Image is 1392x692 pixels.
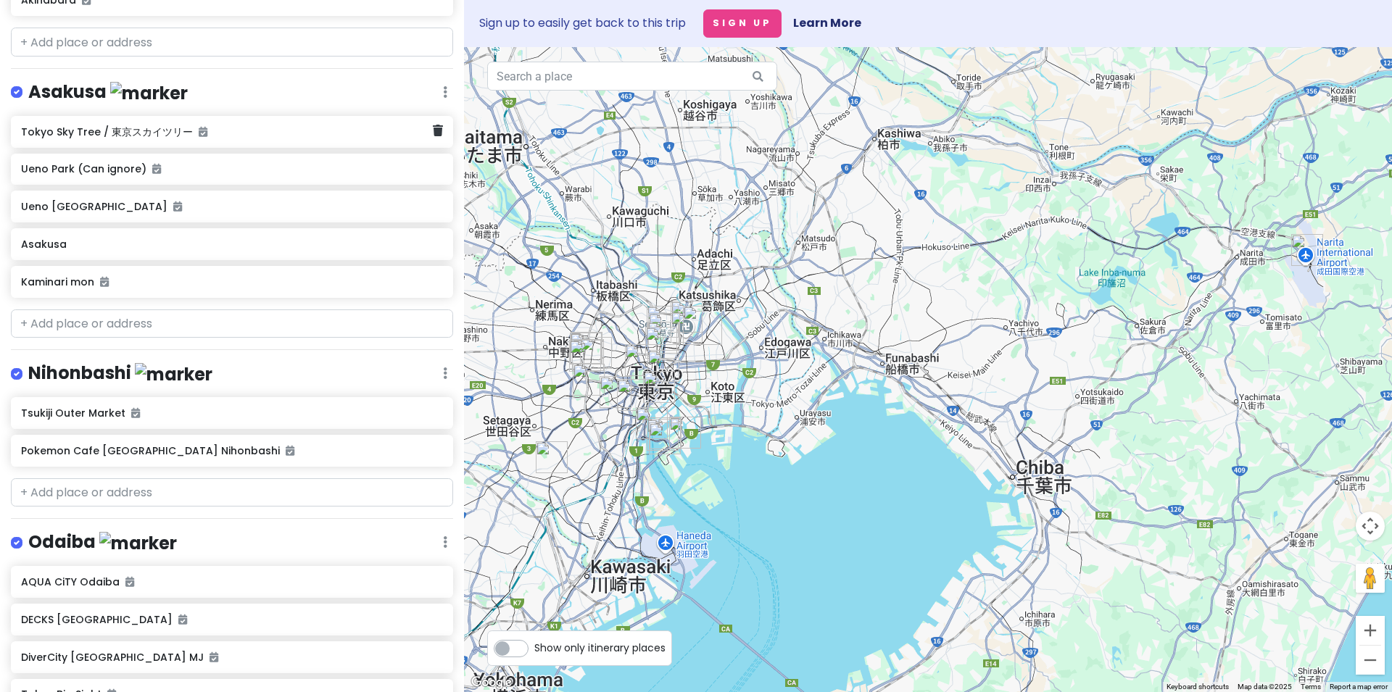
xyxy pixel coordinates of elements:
h6: Asakusa [21,238,442,251]
button: Drag Pegman onto the map to open Street View [1356,564,1385,593]
div: Imperial Palace [625,344,657,376]
h6: Tokyo Sky Tree / 東京スカイツリー [21,125,432,138]
div: Tokyo Sky Tree / 東京スカイツリー [683,306,722,345]
div: Asakusa [671,301,703,333]
span: Map data ©2025 [1238,683,1292,691]
div: Pokemon Cafe Tokyo Nihonbashi [647,350,679,382]
a: Report a map error [1330,683,1388,691]
img: marker [110,82,188,104]
div: eggslut Shinjuku Southern Terrace [569,340,601,372]
h6: DiverCity [GEOGRAPHIC_DATA] MJ [21,651,442,664]
div: Ueno Ameyoko Shopping Street [648,313,680,345]
div: Roppongi Hills [600,376,631,408]
h6: Pokemon Cafe [GEOGRAPHIC_DATA] Nihonbashi [21,444,442,457]
h6: AQUA CiTY Odaiba [21,575,442,588]
i: Added to itinerary [152,164,161,174]
i: Added to itinerary [199,127,207,137]
div: AQUA CiTY Odaiba [647,419,679,451]
button: Map camera controls [1356,512,1385,541]
i: Added to itinerary [286,446,294,456]
button: Zoom out [1356,646,1385,675]
h6: Ueno Park (Can ignore) [21,162,442,175]
div: Ueno Park (Can ignore) [647,306,679,338]
div: YAKITON izakaya YAMANE Nikuten [570,333,602,364]
div: Niku-ya-Yokocho Eat-All-You-Can Wagyu Beef Akihabara [645,327,677,359]
a: Terms [1301,683,1321,691]
h4: Nihonbashi [28,362,212,385]
div: Kaminari mon [671,311,703,343]
div: YAKITORI Torikizoku Shinjuku South Exit Store [572,339,604,371]
input: Search a place [487,62,777,91]
input: + Add place or address [11,478,453,507]
i: Added to itinerary [125,577,134,587]
i: Added to itinerary [173,201,182,212]
div: Tokyo Big Sight [669,417,701,449]
div: Tokyo Tower [617,379,649,411]
div: Spontini Cascade Harajuku [573,364,605,396]
h6: Kaminari mon [21,275,442,288]
div: Taproom pherment [580,337,612,369]
button: Keyboard shortcuts [1167,682,1229,692]
button: Zoom in [1356,616,1385,645]
div: Kosoan [536,441,568,473]
h6: Tsukiji Outer Market [21,407,442,420]
img: marker [135,363,212,385]
a: Learn More [793,14,861,31]
i: Added to itinerary [178,614,187,625]
h4: Odaiba [28,530,177,554]
div: Tokyo Joypolis [649,417,681,449]
div: Ichiran Shinjuku Kabuki-cho [571,332,602,364]
span: Show only itinerary places [534,640,666,656]
a: Delete place [433,122,443,141]
button: Sign Up [703,9,782,38]
div: DiverCity Tokyo Plaza MJ [649,422,681,454]
i: Added to itinerary [100,277,109,287]
div: DECKS Tokyo Beach [650,417,681,449]
img: marker [99,532,177,554]
h6: DECKS [GEOGRAPHIC_DATA] [21,613,442,626]
div: Narita International Airport [1291,234,1323,266]
img: Google [468,673,515,692]
a: Open this area in Google Maps (opens a new window) [468,673,515,692]
div: Rainbow Bridge [636,407,668,439]
input: + Add place or address [11,309,453,338]
div: Akihabara [647,322,679,354]
h4: Asakusa [28,80,188,104]
i: Added to itinerary [131,408,140,418]
h6: Ueno [GEOGRAPHIC_DATA] [21,200,442,213]
input: + Add place or address [11,28,453,57]
div: Tsukiji Outer Market [643,371,675,403]
i: Added to itinerary [210,652,218,662]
